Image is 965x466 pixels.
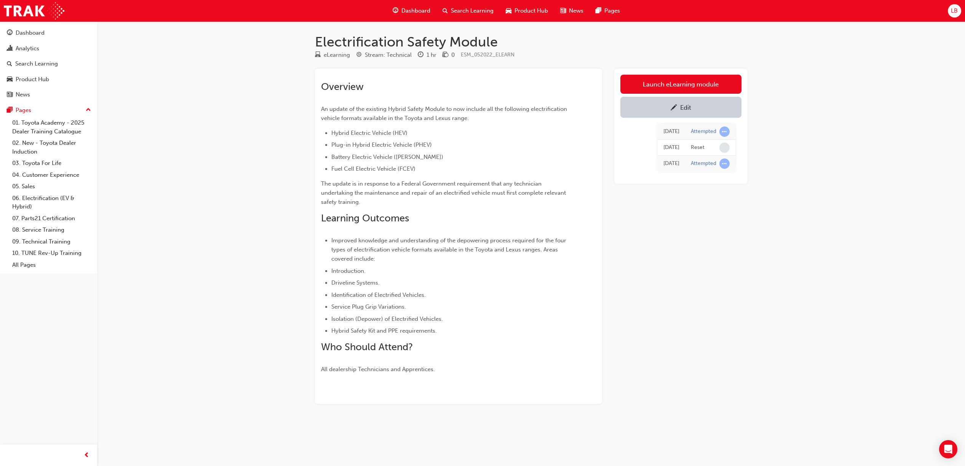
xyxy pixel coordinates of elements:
span: target-icon [356,52,362,59]
span: money-icon [443,52,448,59]
span: Fuel Cell Electric Vehicle (FCEV) [331,165,415,172]
span: Plug-in Hybrid Electric Vehicle (PHEV) [331,141,432,148]
span: Dashboard [401,6,430,15]
span: Product Hub [514,6,548,15]
a: Launch eLearning module [620,75,741,94]
div: Reset [691,144,705,151]
span: All dealership Technicians and Apprentices. [321,366,435,373]
h1: Electrification Safety Module [315,34,748,50]
span: learningRecordVerb_ATTEMPT-icon [719,159,730,169]
span: The update is in response to a Federal Government requirement that any technician undertaking the... [321,180,567,205]
span: Driveline Systems. [331,279,380,286]
span: Hybrid Safety Kit and PPE requirements. [331,327,437,334]
div: Search Learning [15,59,58,68]
span: Search Learning [451,6,494,15]
div: Thu Feb 01 2024 14:10:24 GMT+1100 (Australian Eastern Daylight Time) [663,127,679,136]
div: Attempted [691,160,716,167]
a: Analytics [3,42,94,56]
span: Isolation (Depower) of Electrified Vehicles. [331,315,443,322]
a: 09. Technical Training [9,236,94,248]
div: News [16,90,30,99]
a: news-iconNews [554,3,590,19]
span: News [569,6,583,15]
span: learningRecordVerb_ATTEMPT-icon [719,127,730,137]
span: Overview [321,81,364,93]
div: Price [443,50,455,60]
span: pages-icon [596,6,601,16]
span: An update of the existing Hybrid Safety Module to now include all the following electrification v... [321,106,569,122]
span: news-icon [7,91,13,98]
span: news-icon [560,6,566,16]
span: prev-icon [84,451,89,460]
a: pages-iconPages [590,3,626,19]
span: Battery Electric Vehicle ([PERSON_NAME]) [331,154,443,160]
span: Pages [604,6,620,15]
div: Pages [16,106,31,115]
a: 02. New - Toyota Dealer Induction [9,137,94,157]
span: LB [951,6,958,15]
a: 06. Electrification (EV & Hybrid) [9,192,94,213]
a: 05. Sales [9,181,94,192]
span: pencil-icon [671,104,677,112]
div: 0 [451,51,455,59]
div: Stream [356,50,412,60]
span: Learning resource code [461,51,514,58]
a: News [3,88,94,102]
div: Duration [418,50,436,60]
a: guage-iconDashboard [387,3,436,19]
div: Thu Feb 01 2024 14:10:22 GMT+1100 (Australian Eastern Daylight Time) [663,143,679,152]
a: All Pages [9,259,94,271]
a: car-iconProduct Hub [500,3,554,19]
div: 1 hr [427,51,436,59]
span: Hybrid Electric Vehicle (HEV) [331,130,407,136]
span: guage-icon [393,6,398,16]
span: guage-icon [7,30,13,37]
span: Service Plug Grip Variations. [331,303,406,310]
div: Dashboard [16,29,45,37]
a: 03. Toyota For Life [9,157,94,169]
a: 10. TUNE Rev-Up Training [9,247,94,259]
span: up-icon [86,105,91,115]
span: chart-icon [7,45,13,52]
a: 01. Toyota Academy - 2025 Dealer Training Catalogue [9,117,94,137]
span: search-icon [7,61,12,67]
span: Identification of Electrified Vehicles. [331,291,426,298]
a: 07. Parts21 Certification [9,213,94,224]
a: 04. Customer Experience [9,169,94,181]
span: car-icon [506,6,511,16]
span: search-icon [443,6,448,16]
span: learningResourceType_ELEARNING-icon [315,52,321,59]
span: Learning Outcomes [321,212,409,224]
a: search-iconSearch Learning [436,3,500,19]
a: Product Hub [3,72,94,86]
div: Open Intercom Messenger [939,440,957,458]
a: Edit [620,97,741,118]
div: Type [315,50,350,60]
span: Improved knowledge and understanding of the depowering process required for the four types of ele... [331,237,568,262]
div: Stream: Technical [365,51,412,59]
a: 08. Service Training [9,224,94,236]
button: LB [948,4,961,18]
button: Pages [3,103,94,117]
div: Product Hub [16,75,49,84]
span: learningRecordVerb_NONE-icon [719,143,730,153]
a: Dashboard [3,26,94,40]
span: Introduction. [331,267,366,274]
span: Who Should Attend? [321,341,413,353]
div: Wed Jan 31 2024 16:00:00 GMT+1100 (Australian Eastern Daylight Time) [663,159,679,168]
div: eLearning [324,51,350,59]
button: DashboardAnalyticsSearch LearningProduct HubNews [3,24,94,103]
img: Trak [4,2,64,19]
div: Attempted [691,128,716,135]
div: Analytics [16,44,39,53]
span: pages-icon [7,107,13,114]
div: Edit [680,104,691,111]
span: car-icon [7,76,13,83]
a: Search Learning [3,57,94,71]
span: clock-icon [418,52,423,59]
